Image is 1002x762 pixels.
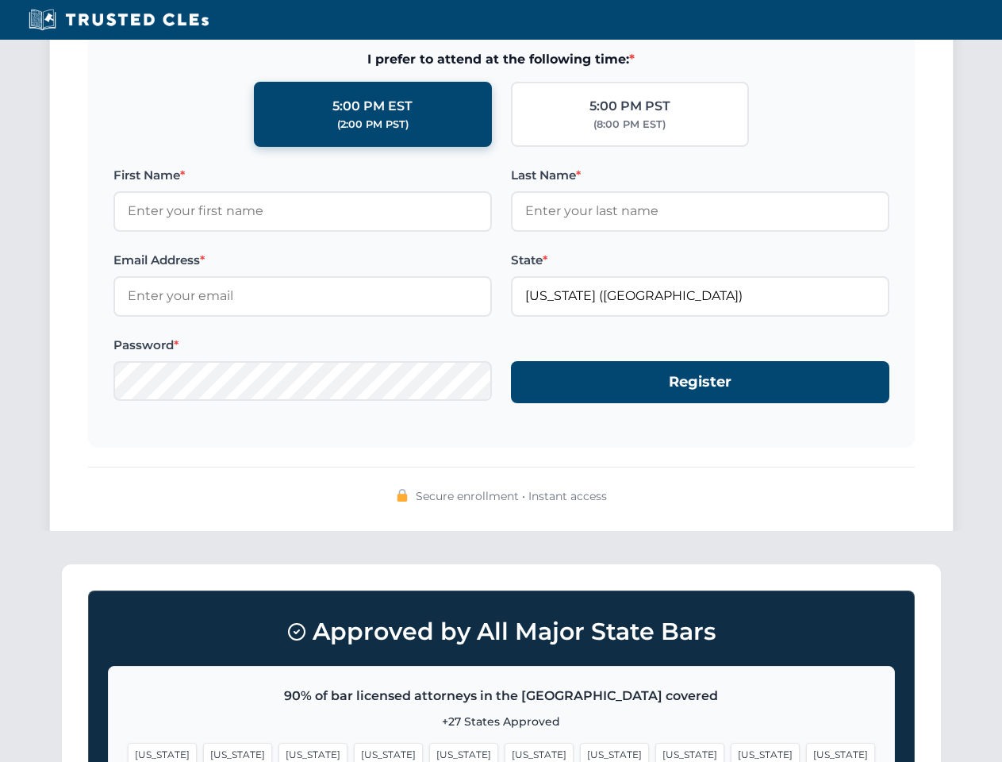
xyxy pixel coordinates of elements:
[24,8,213,32] img: Trusted CLEs
[511,191,889,231] input: Enter your last name
[113,251,492,270] label: Email Address
[416,487,607,505] span: Secure enrollment • Instant access
[113,166,492,185] label: First Name
[593,117,666,133] div: (8:00 PM EST)
[128,686,875,706] p: 90% of bar licensed attorneys in the [GEOGRAPHIC_DATA] covered
[511,361,889,403] button: Register
[113,49,889,70] span: I prefer to attend at the following time:
[396,489,409,502] img: 🔒
[128,713,875,730] p: +27 States Approved
[511,166,889,185] label: Last Name
[113,191,492,231] input: Enter your first name
[108,610,895,653] h3: Approved by All Major State Bars
[337,117,409,133] div: (2:00 PM PST)
[511,251,889,270] label: State
[511,276,889,316] input: Florida (FL)
[113,276,492,316] input: Enter your email
[332,96,413,117] div: 5:00 PM EST
[113,336,492,355] label: Password
[589,96,670,117] div: 5:00 PM PST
